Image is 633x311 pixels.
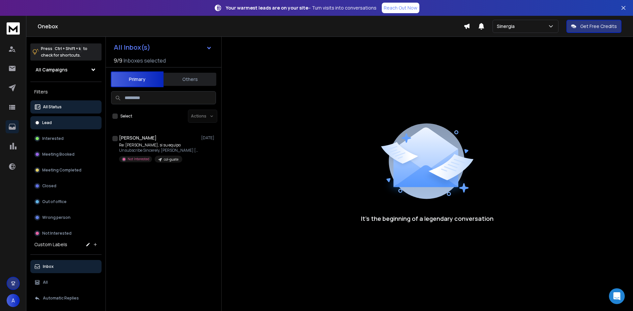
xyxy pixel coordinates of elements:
button: All [30,276,102,289]
button: All Status [30,100,102,114]
button: Meeting Booked [30,148,102,161]
p: Get Free Credits [580,23,617,30]
button: Out of office [30,195,102,208]
p: Reach Out Now [384,5,417,11]
p: Not Interested [42,231,72,236]
p: All [43,280,48,285]
p: [DATE] [201,135,216,141]
button: Primary [111,71,164,87]
p: Meeting Booked [42,152,75,157]
button: Lead [30,116,102,129]
button: Closed [30,179,102,193]
h1: All Inbox(s) [114,44,150,51]
button: All Inbox(s) [108,41,217,54]
p: Interested [42,136,64,141]
p: Re: [PERSON_NAME], si su equipo [119,143,198,148]
button: All Campaigns [30,63,102,76]
p: – Turn visits into conversations [226,5,377,11]
div: Open Intercom Messenger [609,288,625,304]
button: Not Interested [30,227,102,240]
strong: Your warmest leads are on your site [226,5,308,11]
h1: [PERSON_NAME] [119,135,157,141]
p: Wrong person [42,215,71,220]
button: Inbox [30,260,102,273]
h3: Inboxes selected [124,57,166,65]
p: col-guate [164,157,178,162]
h3: Filters [30,87,102,96]
p: Lead [42,120,52,125]
h3: Custom Labels [34,241,67,248]
p: Automatic Replies [43,296,79,301]
p: Meeting Completed [42,168,81,173]
a: Reach Out Now [382,3,419,13]
button: Others [164,72,216,87]
button: Wrong person [30,211,102,224]
img: logo [7,22,20,35]
p: Closed [42,183,56,189]
button: Automatic Replies [30,292,102,305]
h1: All Campaigns [36,66,68,73]
p: All Status [43,104,62,110]
p: Out of office [42,199,67,204]
p: It’s the beginning of a legendary conversation [361,214,494,223]
span: 9 / 9 [114,57,122,65]
p: Press to check for shortcuts. [41,45,87,59]
button: A [7,294,20,307]
button: Interested [30,132,102,145]
p: Unsubscribe Sincerely, [PERSON_NAME] [PERSON_NAME][EMAIL_ADDRESS][DOMAIN_NAME] [119,148,198,153]
label: Select [120,114,132,119]
button: Meeting Completed [30,164,102,177]
button: Get Free Credits [566,20,621,33]
span: Ctrl + Shift + k [54,45,82,52]
p: Inbox [43,264,54,269]
h1: Onebox [38,22,464,30]
p: Not Interested [128,157,149,162]
p: Sinergia [497,23,517,30]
